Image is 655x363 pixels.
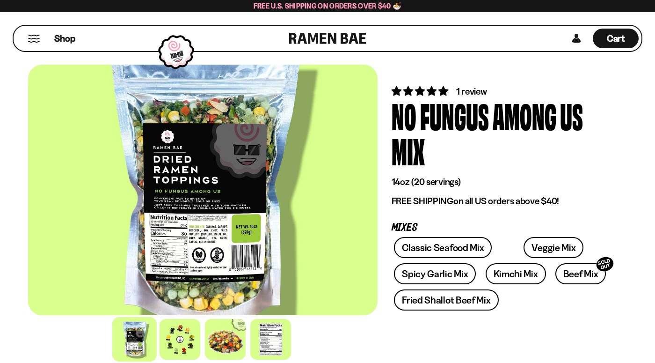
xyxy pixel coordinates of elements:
a: Veggie Mix [524,237,583,258]
div: Among [493,98,556,133]
a: Fried Shallot Beef Mix [394,289,498,311]
button: Mobile Menu Trigger [28,35,40,43]
span: Cart [607,33,625,44]
a: Shop [54,29,75,48]
a: Classic Seafood Mix [394,237,492,258]
strong: FREE SHIPPING [392,195,453,207]
div: Fungus [420,98,489,133]
a: Cart [593,26,639,51]
p: Mixes [392,223,613,232]
span: 5.00 stars [392,85,450,97]
div: Us [560,98,583,133]
span: Shop [54,32,75,45]
div: Mix [392,133,425,168]
p: 14oz (20 servings) [392,176,613,188]
p: on all US orders above $40! [392,195,613,207]
div: No [392,98,416,133]
a: Kimchi Mix [486,263,546,284]
span: Free U.S. Shipping on Orders over $40 🍜 [254,1,402,10]
span: 1 review [456,86,487,97]
a: Beef MixSOLD OUT [555,263,606,284]
div: SOLD OUT [595,255,616,274]
a: Spicy Garlic Mix [394,263,476,284]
